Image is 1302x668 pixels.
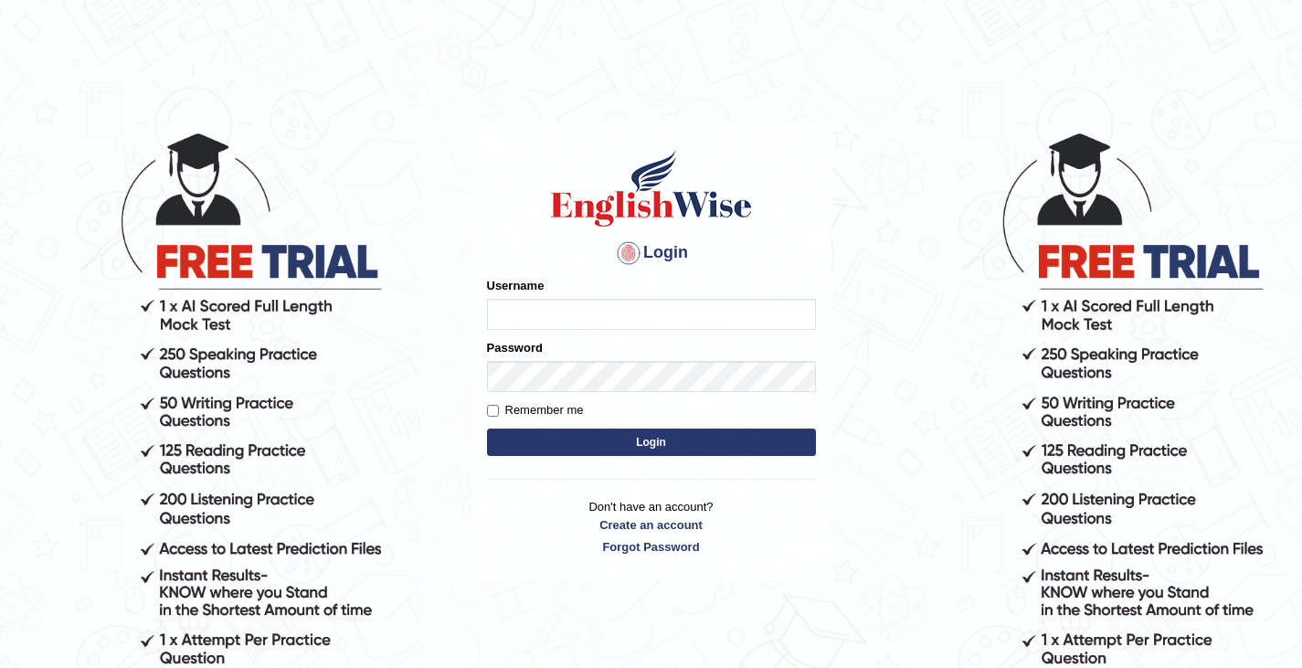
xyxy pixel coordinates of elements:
[487,516,816,534] a: Create an account
[487,538,816,556] a: Forgot Password
[487,405,499,417] input: Remember me
[487,277,545,294] label: Username
[487,401,584,419] label: Remember me
[487,498,816,555] p: Don't have an account?
[487,429,816,456] button: Login
[487,339,543,356] label: Password
[547,147,756,229] img: Logo of English Wise sign in for intelligent practice with AI
[487,239,816,268] h4: Login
